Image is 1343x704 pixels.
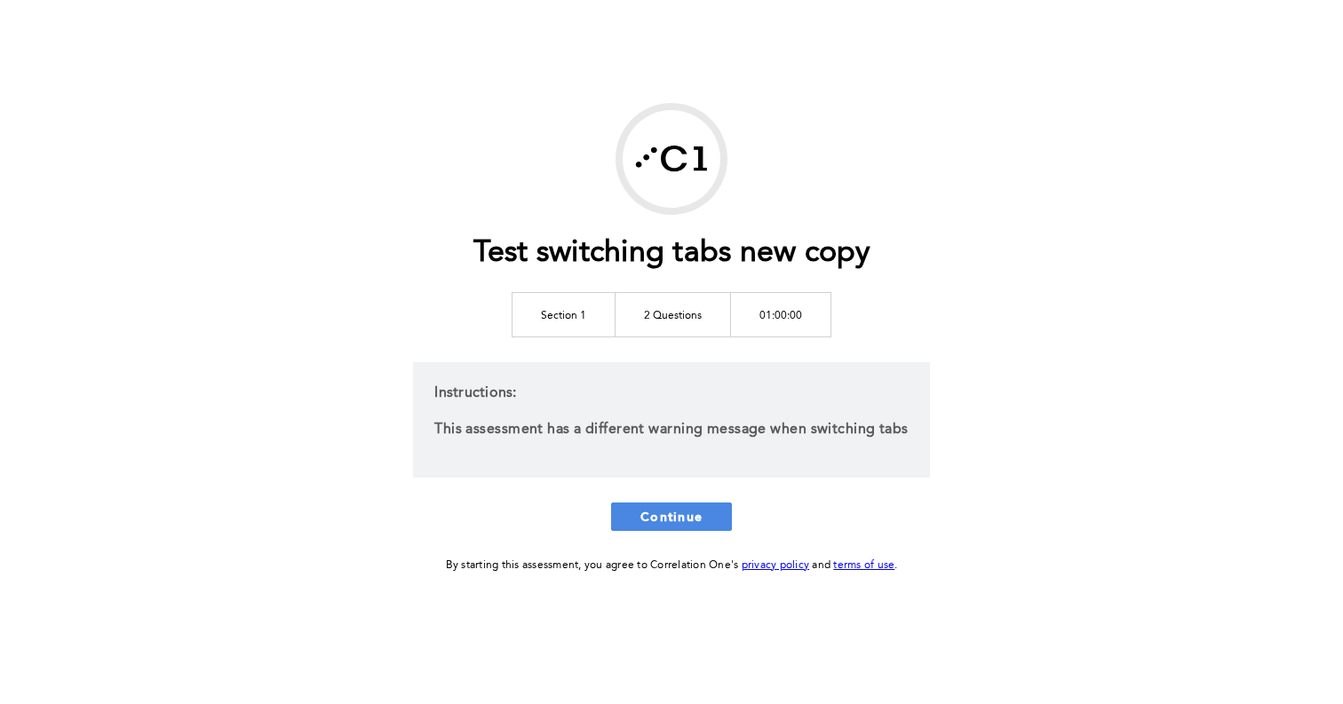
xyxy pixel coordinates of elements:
[623,110,720,208] img: Correlation One
[413,362,929,478] div: Instructions:
[616,292,731,336] td: 2 Questions
[513,292,616,336] td: Section 1
[640,508,703,525] span: Continue
[742,560,810,571] a: privacy policy
[446,556,898,575] div: By starting this assessment, you agree to Correlation One's and .
[473,235,870,272] h1: Test switching tabs new copy
[731,292,831,336] td: 01:00:00
[434,417,908,442] p: This assessment has a different warning message when switching tabs
[611,502,732,531] button: Continue
[833,560,894,571] a: terms of use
